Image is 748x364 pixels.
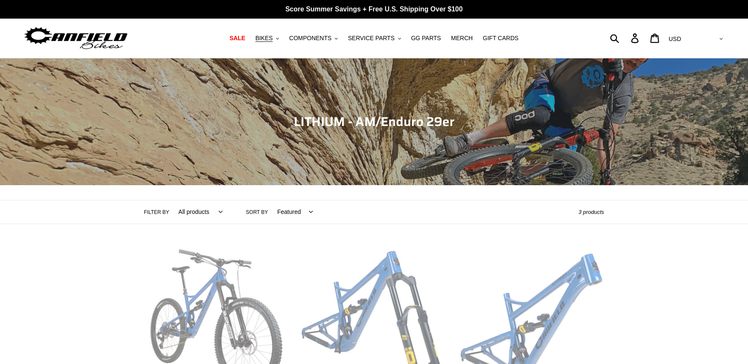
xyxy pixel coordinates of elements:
button: COMPONENTS [285,33,342,44]
span: GG PARTS [411,35,441,42]
span: LITHIUM - AM/Enduro 29er [294,112,455,131]
span: SALE [230,35,245,42]
span: GIFT CARDS [483,35,519,42]
a: SALE [225,33,249,44]
input: Search [615,29,636,47]
label: Sort by [246,208,268,216]
button: SERVICE PARTS [344,33,405,44]
a: GG PARTS [407,33,445,44]
span: BIKES [255,35,273,42]
span: SERVICE PARTS [348,35,394,42]
span: 3 products [578,209,604,215]
button: BIKES [251,33,283,44]
span: COMPONENTS [289,35,331,42]
span: MERCH [451,35,473,42]
a: MERCH [447,33,477,44]
label: Filter by [144,208,169,216]
a: GIFT CARDS [479,33,523,44]
img: Canfield Bikes [23,25,129,52]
